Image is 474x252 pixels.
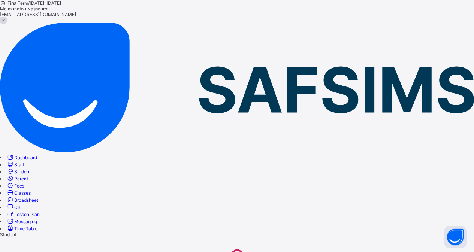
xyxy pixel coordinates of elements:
[14,183,24,189] span: Fees
[14,169,31,174] span: Student
[14,197,38,203] span: Broadsheet
[6,219,37,224] a: Messaging
[14,204,24,210] span: CBT
[6,212,40,217] a: Lesson Plan
[6,226,37,231] a: Time Table
[14,155,37,160] span: Dashboard
[6,162,24,167] a: Staff
[14,219,37,224] span: Messaging
[14,176,28,182] span: Parent
[14,212,40,217] span: Lesson Plan
[6,183,24,189] a: Fees
[14,162,24,167] span: Staff
[6,155,37,160] a: Dashboard
[6,176,28,182] a: Parent
[6,204,24,210] a: CBT
[14,226,37,231] span: Time Table
[14,190,31,196] span: Classes
[6,197,38,203] a: Broadsheet
[6,169,31,174] a: Student
[444,226,467,248] button: Open asap
[6,190,31,196] a: Classes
